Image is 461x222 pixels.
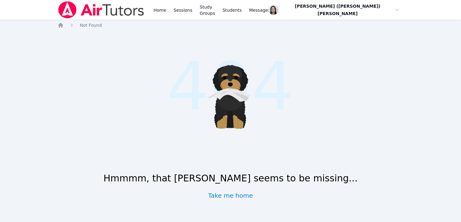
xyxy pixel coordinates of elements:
a: Take me home [208,191,253,200]
span: Messages [249,7,270,13]
span: 404 [167,37,294,137]
span: Not Found [80,23,102,28]
a: Not Found [80,22,102,28]
img: Air Tutors [58,1,145,18]
h1: Hmmmm, that [PERSON_NAME] seems to be missing... [103,173,358,184]
nav: Breadcrumb [58,22,403,28]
